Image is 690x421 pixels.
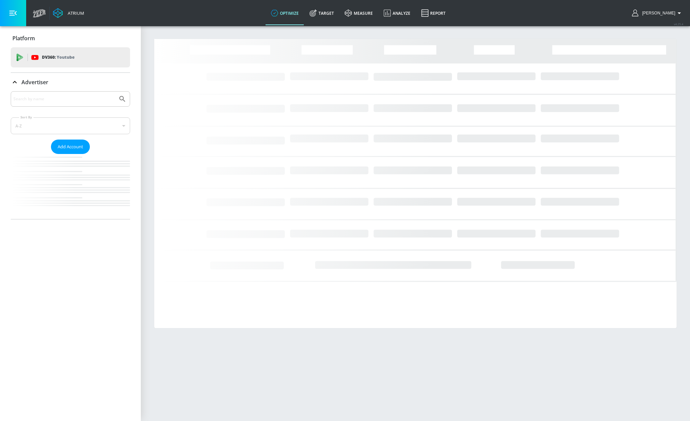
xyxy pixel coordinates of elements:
[58,143,83,151] span: Add Account
[13,95,115,103] input: Search by name
[42,54,74,61] p: DV360:
[19,115,34,119] label: Sort By
[11,47,130,67] div: DV360: Youtube
[21,78,48,86] p: Advertiser
[53,8,84,18] a: Atrium
[11,91,130,219] div: Advertiser
[11,117,130,134] div: A-Z
[632,9,683,17] button: [PERSON_NAME]
[11,73,130,92] div: Advertiser
[11,154,130,219] nav: list of Advertiser
[339,1,378,25] a: measure
[12,35,35,42] p: Platform
[639,11,675,15] span: login as: shannan.conley@zefr.com
[674,22,683,26] span: v 4.25.4
[266,1,304,25] a: optimize
[378,1,416,25] a: Analyze
[51,140,90,154] button: Add Account
[57,54,74,61] p: Youtube
[304,1,339,25] a: Target
[65,10,84,16] div: Atrium
[416,1,451,25] a: Report
[11,29,130,48] div: Platform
